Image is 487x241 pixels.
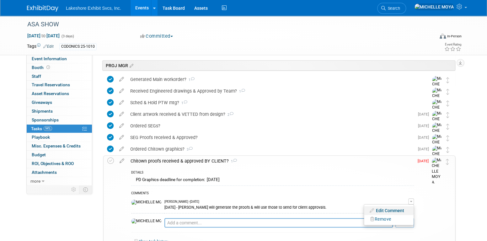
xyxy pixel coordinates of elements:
div: PD Graphics deadline for completion: [DATE] [131,176,414,185]
span: Misc. Expenses & Credits [32,143,81,148]
span: 1 [179,101,187,105]
span: Tasks [31,126,52,131]
span: [DATE] [418,135,432,140]
div: Received Engineered drawings & Approved by Team? [127,86,420,96]
span: 2 [225,113,233,117]
div: Event Format [397,33,462,42]
span: Asset Reservations [32,91,69,96]
img: MICHELLE MOYA [414,3,454,10]
div: In-Person [447,34,462,39]
div: PROJ MGR [102,60,455,71]
a: Playbook [27,133,92,142]
a: Search [377,3,406,14]
a: Sponsorships [27,116,92,124]
div: SEG Proofs received & Approved? [127,132,414,143]
i: Move task [446,89,449,95]
span: Search [386,6,400,11]
i: Move task [446,147,449,153]
i: Move task [446,159,449,165]
a: edit [116,111,127,117]
a: Budget [27,151,92,159]
i: Move task [446,135,449,141]
i: Move task [446,112,449,118]
span: 94% [44,126,52,131]
a: edit [116,100,127,105]
div: Chitown proofs received & approved BY CLIENT? [127,156,414,166]
a: Misc. Expenses & Credits [27,142,92,150]
a: Edit [43,44,54,49]
i: Move task [446,77,449,83]
img: MICHELLE MOYA [432,88,442,115]
a: edit [116,158,127,164]
span: [PERSON_NAME] - [DATE] [164,200,199,204]
i: Move task [446,100,449,106]
div: ASA SHOW [25,19,425,30]
span: (3 days) [61,34,74,38]
img: MICHELLE MOYA [432,111,442,138]
img: MICHELLE MOYA [432,76,442,104]
span: 3 [185,147,193,152]
a: Edit sections [128,62,133,68]
a: Tasks94% [27,125,92,133]
img: MICHELLE MOYA [432,134,442,162]
span: ROI, Objectives & ROO [32,161,74,166]
a: Staff [27,72,92,81]
span: 1 [186,78,195,82]
div: Event Rating [444,43,461,46]
span: to [40,33,46,38]
span: Event Information [32,56,67,61]
a: Booth [27,63,92,72]
button: Remove [367,215,394,223]
div: Ordered SEGs? [127,120,414,131]
div: Ordered Chitown graphics? [127,144,414,154]
a: ROI, Objectives & ROO [27,159,92,168]
a: Attachments [27,168,92,177]
td: Tags [27,43,54,50]
div: COMMENTS [131,190,414,197]
span: Attachments [32,170,57,175]
span: Giveaways [32,100,52,105]
div: Sched & Hold PTW mtg? [127,97,420,108]
span: Travel Reservations [32,82,70,87]
span: Booth not reserved yet [45,65,51,70]
span: 1 [229,159,237,163]
span: Staff [32,74,41,79]
div: [DATE] - [PERSON_NAME] will generate the proofs & will use those to send for client approvals. [164,204,408,210]
a: edit [116,146,127,152]
div: DETAILS [131,170,414,176]
a: Asset Reservations [27,89,92,98]
div: CODONICS 25-1010 [59,43,97,50]
img: MICHELLE MOYA [432,146,442,173]
a: edit [116,135,127,140]
a: edit [116,77,127,82]
img: MICHELLE MOYA [432,158,441,185]
span: [DATE] [418,124,432,128]
img: Format-Inperson.png [440,34,446,39]
span: more [30,179,40,184]
span: Lakeshore Exhibit Svcs, Inc. [66,6,121,11]
a: Event Information [27,55,92,63]
a: edit [116,123,127,129]
span: 1 [237,89,245,94]
span: Playbook [32,135,50,140]
img: MICHELLE MOYA [432,122,442,150]
a: Edit Comment [364,206,414,215]
span: [DATE] [418,159,432,163]
span: [DATE] [DATE] [27,33,60,39]
a: Giveaways [27,98,92,107]
td: Personalize Event Tab Strip [68,185,79,194]
span: Booth [32,65,51,70]
a: more [27,177,92,185]
img: MICHELLE MOYA [131,200,161,205]
td: Toggle Event Tabs [79,185,92,194]
i: Move task [446,124,449,130]
a: Travel Reservations [27,81,92,89]
div: Generated Main workorder? [127,74,420,85]
div: Client artwork received & VETTED from design? [127,109,414,120]
img: ExhibitDay [27,5,58,12]
img: MICHELLE MOYA [432,99,442,127]
a: edit [116,88,127,94]
img: MICHELLE MOYA [131,218,161,224]
span: Shipments [32,109,53,114]
span: [DATE] [418,112,432,116]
